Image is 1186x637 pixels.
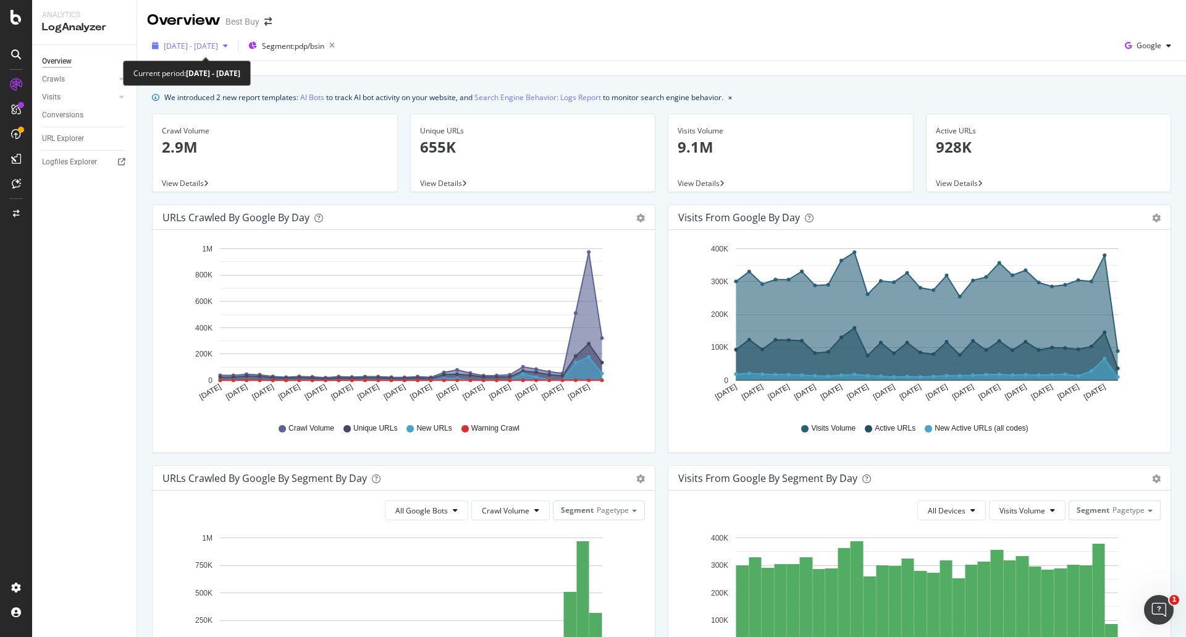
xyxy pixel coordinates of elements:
div: URLs Crawled by Google By Segment By Day [162,472,367,484]
p: 655K [420,137,646,158]
a: Logfiles Explorer [42,156,128,169]
div: Visits [42,91,61,104]
div: Unique URLs [420,125,646,137]
a: Overview [42,55,128,68]
span: Pagetype [1112,505,1145,515]
text: [DATE] [277,382,301,402]
text: [DATE] [793,382,817,402]
text: 400K [195,324,212,332]
svg: A chart. [162,240,641,411]
text: [DATE] [713,382,738,402]
text: 300K [711,277,728,286]
div: Visits from Google By Segment By Day [678,472,857,484]
text: [DATE] [767,382,791,402]
text: [DATE] [224,382,249,402]
div: Visits from Google by day [678,211,800,224]
text: 400K [711,245,728,253]
a: URL Explorer [42,132,128,145]
div: Logfiles Explorer [42,156,97,169]
text: [DATE] [540,382,565,402]
p: 9.1M [678,137,904,158]
a: Crawls [42,73,116,86]
span: View Details [678,178,720,188]
text: 0 [724,376,728,385]
div: LogAnalyzer [42,20,127,35]
div: gear [1152,214,1161,222]
p: 2.9M [162,137,388,158]
span: View Details [420,178,462,188]
span: Crawl Volume [288,423,334,434]
span: Segment: pdp/bsin [262,41,324,51]
div: Crawls [42,73,65,86]
button: close banner [725,88,735,106]
text: [DATE] [740,382,765,402]
a: Conversions [42,109,128,122]
div: Overview [42,55,72,68]
div: URL Explorer [42,132,84,145]
span: 1 [1169,595,1179,605]
text: 800K [195,271,212,280]
text: 0 [208,376,212,385]
text: [DATE] [251,382,275,402]
text: [DATE] [951,382,975,402]
span: Active URLs [875,423,915,434]
span: View Details [936,178,978,188]
button: Visits Volume [989,500,1066,520]
text: [DATE] [1056,382,1080,402]
div: info banner [152,91,1171,104]
text: [DATE] [382,382,407,402]
p: 928K [936,137,1162,158]
text: [DATE] [924,382,949,402]
text: [DATE] [1082,382,1107,402]
text: [DATE] [514,382,539,402]
span: Segment [1077,505,1109,515]
button: Segment:pdp/bsin [243,36,340,56]
text: [DATE] [461,382,486,402]
span: New Active URLs (all codes) [935,423,1028,434]
text: [DATE] [435,382,460,402]
text: [DATE] [566,382,591,402]
div: gear [636,214,645,222]
text: [DATE] [198,382,222,402]
div: arrow-right-arrow-left [264,17,272,26]
text: [DATE] [1030,382,1054,402]
span: [DATE] - [DATE] [164,41,218,51]
text: [DATE] [303,382,328,402]
text: 100K [711,344,728,352]
span: Pagetype [597,505,629,515]
text: 300K [711,561,728,570]
div: Crawl Volume [162,125,388,137]
text: [DATE] [329,382,354,402]
span: Unique URLs [353,423,397,434]
div: Overview [147,10,221,31]
div: gear [1152,475,1161,483]
span: Google [1137,40,1161,51]
text: [DATE] [898,382,923,402]
text: 1M [202,245,212,253]
span: Visits Volume [999,505,1045,516]
button: [DATE] - [DATE] [147,36,233,56]
span: All Google Bots [395,505,448,516]
text: 250K [195,616,212,625]
text: 200K [195,350,212,358]
span: All Devices [928,505,965,516]
span: Warning Crawl [471,423,519,434]
text: 200K [711,310,728,319]
div: gear [636,475,645,483]
div: Active URLs [936,125,1162,137]
text: 200K [711,589,728,597]
button: All Google Bots [385,500,468,520]
text: [DATE] [819,382,844,402]
text: 600K [195,297,212,306]
text: 1M [202,534,212,542]
text: [DATE] [845,382,870,402]
text: 100K [711,616,728,625]
div: Visits Volume [678,125,904,137]
button: Crawl Volume [471,500,550,520]
span: Visits Volume [811,423,856,434]
div: Best Buy [225,15,259,28]
button: All Devices [917,500,986,520]
svg: A chart. [678,240,1156,411]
